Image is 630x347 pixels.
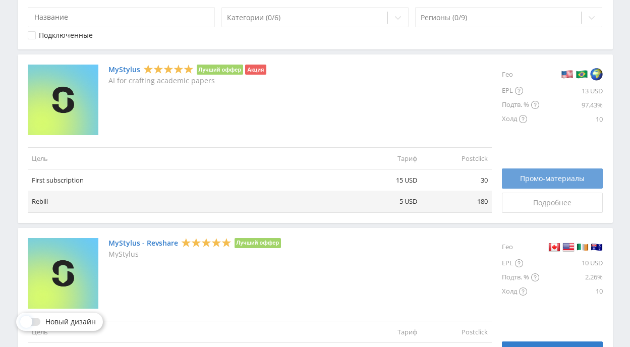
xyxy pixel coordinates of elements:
[502,193,603,213] a: Подробнее
[28,191,351,212] td: Rebill
[502,98,539,112] div: Подтв. %
[539,284,603,299] div: 10
[351,147,421,169] td: Тариф
[245,65,266,75] li: Акция
[108,77,266,85] p: AI for crafting academic papers
[502,270,539,284] div: Подтв. %
[108,66,140,74] a: MyStylus
[108,239,178,247] a: MyStylus - Revshare
[28,147,351,169] td: Цель
[181,237,232,248] div: 5 Stars
[421,147,492,169] td: Postclick
[351,191,421,212] td: 5 USD
[502,168,603,189] a: Промо-материалы
[539,98,603,112] div: 97.43%
[351,169,421,191] td: 15 USD
[28,169,351,191] td: First subscription
[28,238,98,309] img: MyStylus - Revshare
[502,284,539,299] div: Холд
[539,112,603,126] div: 10
[502,112,539,126] div: Холд
[539,270,603,284] div: 2.26%
[28,65,98,135] img: MyStylus
[45,318,96,326] span: Новый дизайн
[421,321,492,342] td: Postclick
[351,321,421,342] td: Тариф
[502,256,539,270] div: EPL
[421,169,492,191] td: 30
[502,84,539,98] div: EPL
[502,238,539,256] div: Гео
[539,256,603,270] div: 10 USD
[539,84,603,98] div: 13 USD
[533,199,571,207] span: Подробнее
[235,238,281,248] li: Лучший оффер
[520,175,585,183] span: Промо-материалы
[197,65,244,75] li: Лучший оффер
[108,250,281,258] p: MyStylus
[143,64,194,75] div: 5 Stars
[39,31,93,39] div: Подключенные
[421,191,492,212] td: 180
[28,7,215,27] input: Название
[502,65,539,84] div: Гео
[28,321,351,342] td: Цель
